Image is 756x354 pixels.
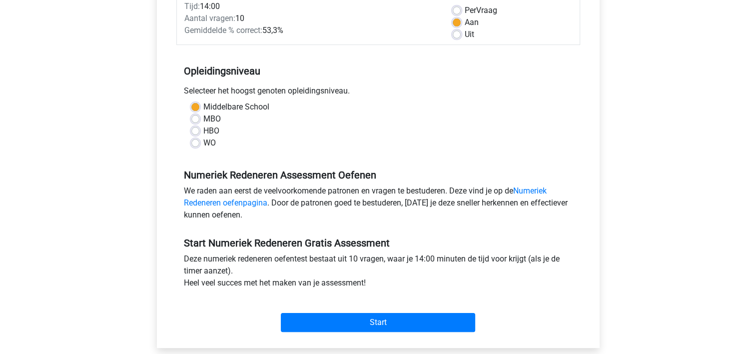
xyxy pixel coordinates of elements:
[203,113,221,125] label: MBO
[203,137,216,149] label: WO
[203,101,269,113] label: Middelbare School
[184,1,200,11] span: Tijd:
[177,12,445,24] div: 10
[184,237,573,249] h5: Start Numeriek Redeneren Gratis Assessment
[281,313,475,332] input: Start
[177,0,445,12] div: 14:00
[184,25,262,35] span: Gemiddelde % correct:
[184,13,235,23] span: Aantal vragen:
[465,28,474,40] label: Uit
[465,4,497,16] label: Vraag
[176,253,580,293] div: Deze numeriek redeneren oefentest bestaat uit 10 vragen, waar je 14:00 minuten de tijd voor krijg...
[465,5,476,15] span: Per
[184,169,573,181] h5: Numeriek Redeneren Assessment Oefenen
[176,85,580,101] div: Selecteer het hoogst genoten opleidingsniveau.
[184,186,547,207] a: Numeriek Redeneren oefenpagina
[203,125,219,137] label: HBO
[176,185,580,225] div: We raden aan eerst de veelvoorkomende patronen en vragen te bestuderen. Deze vind je op de . Door...
[465,16,479,28] label: Aan
[184,61,573,81] h5: Opleidingsniveau
[177,24,445,36] div: 53,3%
